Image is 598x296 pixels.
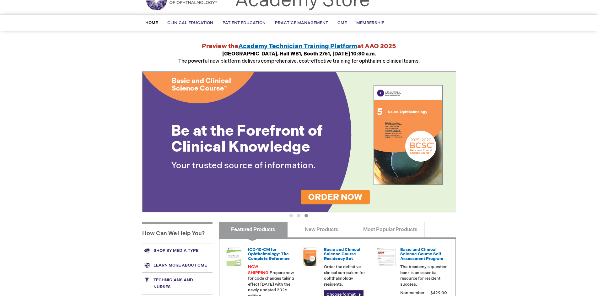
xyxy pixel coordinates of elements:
a: Learn more about CME [142,258,213,273]
a: Basic and Clinical Science Course Residency Set [324,247,360,261]
span: Membership [356,20,385,25]
strong: Preview the at AAO 2025 [202,43,396,50]
a: Shop by media type [142,243,213,258]
button: 1 of 3 [289,214,293,217]
img: 02850963u_47.png [300,247,319,266]
p: Order the definitive clinical curriculum for ophthalmology residents. [324,264,372,287]
button: 3 of 3 [304,214,308,217]
span: $429.00 [429,290,448,295]
a: Academy Technician Training Platform [238,43,357,50]
a: Most Popular Products [356,222,424,237]
a: New Products [287,222,356,237]
font: NOW SHIPPING: [248,264,270,275]
span: Practice Management [275,20,328,25]
img: bcscself_20.jpg [377,247,396,266]
p: The Academy's question bank is an essential resource for resident success. [400,264,448,287]
a: ICD-10-CM for Ophthalmology: The Complete Reference [248,247,290,261]
span: CME [337,20,347,25]
a: Basic and Clinical Science Course Self-Assessment Program [400,247,443,261]
span: Patient Education [223,20,266,25]
h1: How Can We Help You? [142,222,213,243]
span: Clinical Education [167,20,213,25]
a: Technicians and nurses [142,273,213,294]
span: Home [145,20,158,25]
strong: [GEOGRAPHIC_DATA], Hall WB1, Booth 2761, [DATE] 10:30 a.m. [222,51,376,57]
img: 0120008u_42.png [224,247,243,266]
a: Featured Products [219,222,288,237]
span: The powerful new platform delivers comprehensive, cost-effective training for ophthalmic clinical... [178,51,420,64]
button: 2 of 3 [297,214,300,217]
